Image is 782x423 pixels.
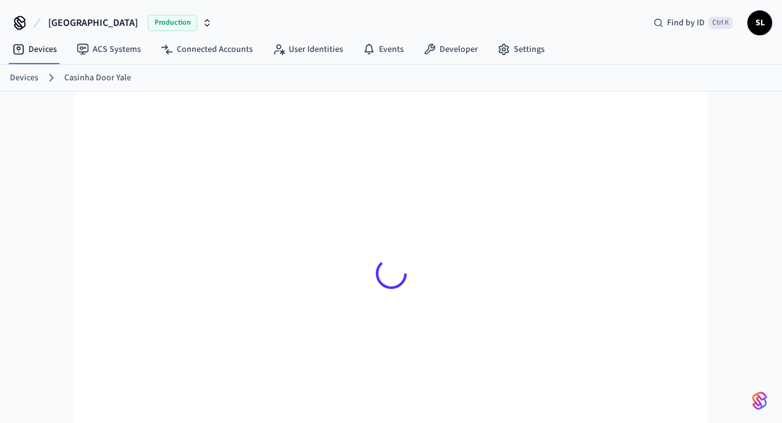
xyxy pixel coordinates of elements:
[64,72,131,85] a: Casinha Door Yale
[752,391,767,411] img: SeamLogoGradient.69752ec5.svg
[151,38,263,61] a: Connected Accounts
[353,38,414,61] a: Events
[667,17,705,29] span: Find by ID
[749,12,771,34] span: SL
[2,38,67,61] a: Devices
[747,10,772,35] button: SL
[263,38,353,61] a: User Identities
[644,12,742,34] div: Find by IDCtrl K
[48,15,138,30] span: [GEOGRAPHIC_DATA]
[414,38,488,61] a: Developer
[10,72,38,85] a: Devices
[488,38,555,61] a: Settings
[148,15,197,31] span: Production
[708,17,733,29] span: Ctrl K
[67,38,151,61] a: ACS Systems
